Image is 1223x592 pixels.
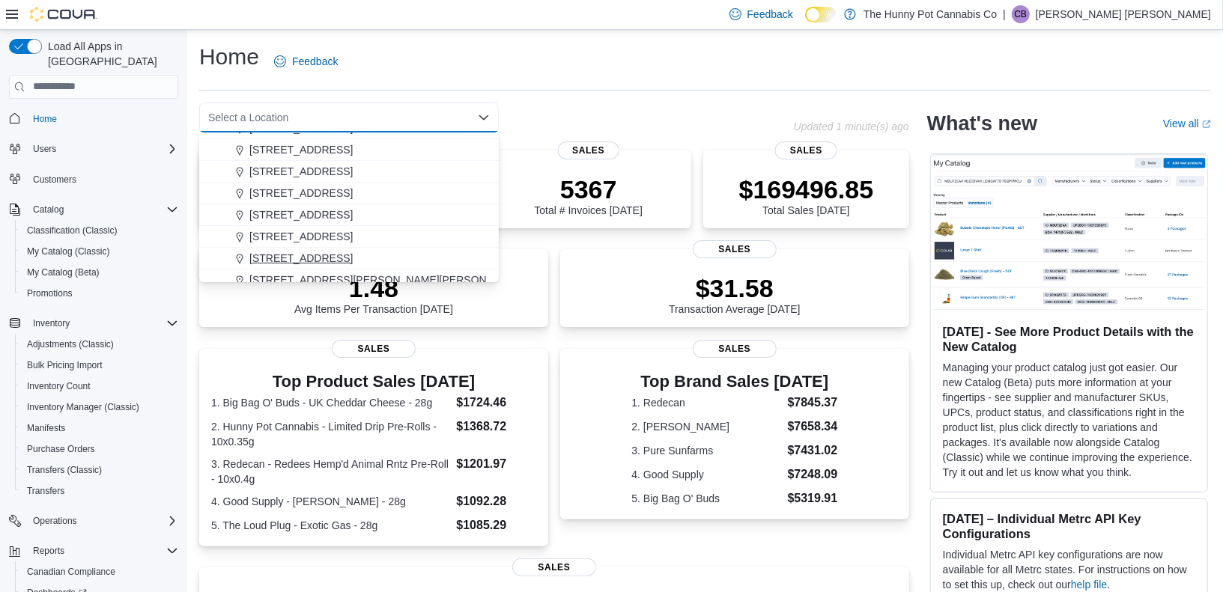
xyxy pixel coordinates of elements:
[15,397,184,418] button: Inventory Manager (Classic)
[33,143,56,155] span: Users
[794,120,909,132] p: Updated 1 minute(s) ago
[3,168,184,190] button: Customers
[199,183,499,204] button: [STREET_ADDRESS]
[943,324,1195,354] h3: [DATE] - See More Product Details with the New Catalog
[21,419,178,437] span: Manifests
[21,242,178,260] span: My Catalog (Classic)
[631,419,781,434] dt: 2. [PERSON_NAME]
[21,335,120,353] a: Adjustments (Classic)
[27,512,83,530] button: Operations
[15,418,184,439] button: Manifests
[21,335,178,353] span: Adjustments (Classic)
[1014,5,1027,23] span: CB
[294,273,453,303] p: 1.48
[669,273,801,303] p: $31.58
[27,485,64,497] span: Transfers
[534,174,642,216] div: Total # Invoices [DATE]
[199,161,499,183] button: [STREET_ADDRESS]
[21,222,124,239] a: Classification (Classic)
[943,511,1195,541] h3: [DATE] – Individual Metrc API Key Configurations
[21,440,178,458] span: Purchase Orders
[15,439,184,460] button: Purchase Orders
[631,395,781,410] dt: 1. Redecan
[943,547,1195,592] p: Individual Metrc API key configurations are now available for all Metrc states. For instructions ...
[27,542,70,560] button: Reports
[33,545,64,557] span: Reports
[805,7,837,22] input: Dark Mode
[21,563,121,581] a: Canadian Compliance
[199,42,259,72] h1: Home
[199,204,499,226] button: [STREET_ADDRESS]
[805,22,806,23] span: Dark Mode
[1163,118,1211,129] a: View allExternal link
[21,263,106,281] a: My Catalog (Beta)
[249,251,353,266] span: [STREET_ADDRESS]
[21,222,178,239] span: Classification (Classic)
[27,443,95,455] span: Purchase Orders
[249,164,353,179] span: [STREET_ADDRESS]
[775,141,837,159] span: Sales
[199,269,499,291] button: [STREET_ADDRESS][PERSON_NAME][PERSON_NAME]
[332,340,416,358] span: Sales
[27,512,178,530] span: Operations
[21,563,178,581] span: Canadian Compliance
[27,287,73,299] span: Promotions
[27,201,70,219] button: Catalog
[456,418,535,436] dd: $1368.72
[456,394,535,412] dd: $1724.46
[788,466,838,483] dd: $7248.09
[21,284,178,302] span: Promotions
[631,373,837,391] h3: Top Brand Sales [DATE]
[27,314,178,332] span: Inventory
[21,377,97,395] a: Inventory Count
[693,240,777,258] span: Sales
[292,54,338,69] span: Feedback
[15,480,184,501] button: Transfers
[747,7,793,22] span: Feedback
[1012,5,1030,23] div: Cameron Brown
[1003,5,1006,23] p: |
[27,464,102,476] span: Transfers (Classic)
[249,142,353,157] span: [STREET_ADDRESS]
[15,561,184,582] button: Canadian Compliance
[21,356,109,374] a: Bulk Pricing Import
[27,140,178,158] span: Users
[21,284,79,302] a: Promotions
[21,242,116,260] a: My Catalog (Classic)
[15,376,184,397] button: Inventory Count
[211,457,450,486] dt: 3. Redecan - Redees Hemp'd Animal Rntz Pre-Roll - 10x0.4g
[211,395,450,410] dt: 1. Big Bag O' Buds - UK Cheddar Cheese - 28g
[21,398,145,416] a: Inventory Manager (Classic)
[15,283,184,304] button: Promotions
[249,207,353,222] span: [STREET_ADDRESS]
[27,314,76,332] button: Inventory
[27,266,100,278] span: My Catalog (Beta)
[21,356,178,374] span: Bulk Pricing Import
[21,398,178,416] span: Inventory Manager (Classic)
[788,489,838,507] dd: $5319.91
[478,112,490,123] button: Close list of options
[268,46,344,76] a: Feedback
[739,174,874,204] p: $169496.85
[27,171,82,189] a: Customers
[15,334,184,355] button: Adjustments (Classic)
[456,455,535,473] dd: $1201.97
[30,7,97,22] img: Cova
[21,482,70,500] a: Transfers
[15,220,184,241] button: Classification (Classic)
[211,518,450,533] dt: 5. The Loud Plug - Exotic Gas - 28g
[27,401,139,413] span: Inventory Manager (Classic)
[788,442,838,460] dd: $7431.02
[739,174,874,216] div: Total Sales [DATE]
[27,245,110,257] span: My Catalog (Classic)
[631,443,781,458] dt: 3. Pure Sunfarms
[927,112,1037,135] h2: What's new
[631,491,781,506] dt: 5. Big Bag O' Buds
[27,542,178,560] span: Reports
[33,515,77,527] span: Operations
[294,273,453,315] div: Avg Items Per Transaction [DATE]
[27,566,115,578] span: Canadian Compliance
[249,272,526,287] span: [STREET_ADDRESS][PERSON_NAME][PERSON_NAME]
[21,461,178,479] span: Transfers (Classic)
[21,482,178,500] span: Transfers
